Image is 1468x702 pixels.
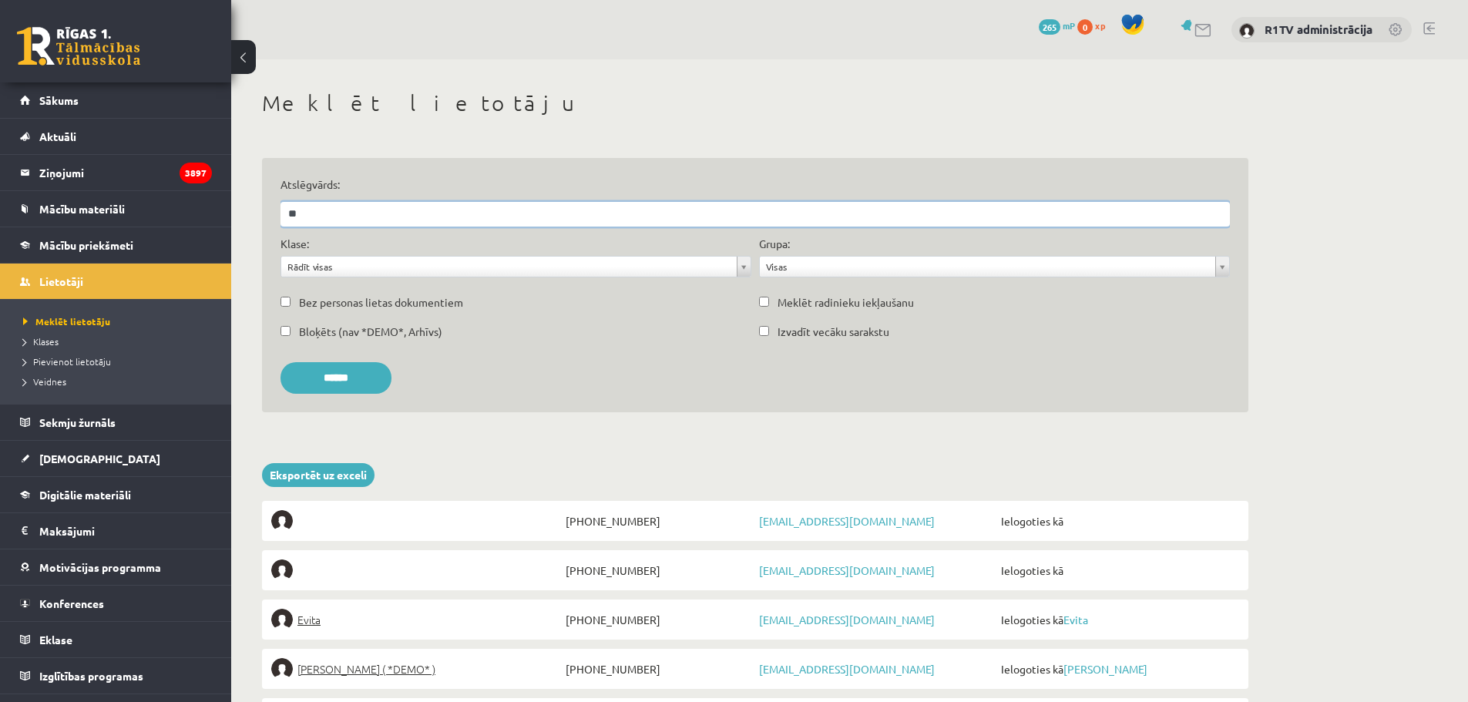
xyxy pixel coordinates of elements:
[759,662,935,676] a: [EMAIL_ADDRESS][DOMAIN_NAME]
[20,658,212,694] a: Izglītības programas
[1077,19,1113,32] a: 0 xp
[20,119,212,154] a: Aktuāli
[562,510,755,532] span: [PHONE_NUMBER]
[562,609,755,630] span: [PHONE_NUMBER]
[23,315,110,327] span: Meklēt lietotāju
[1039,19,1060,35] span: 265
[20,82,212,118] a: Sākums
[39,488,131,502] span: Digitālie materiāli
[562,559,755,581] span: [PHONE_NUMBER]
[20,191,212,227] a: Mācību materiāli
[1063,613,1088,626] a: Evita
[262,90,1248,116] h1: Meklēt lietotāju
[1095,19,1105,32] span: xp
[759,236,790,252] label: Grupa:
[299,294,463,311] label: Bez personas lietas dokumentiem
[20,622,212,657] a: Eklase
[23,314,216,328] a: Meklēt lietotāju
[778,324,889,340] label: Izvadīt vecāku sarakstu
[297,658,435,680] span: [PERSON_NAME] ( *DEMO* )
[20,264,212,299] a: Lietotāji
[20,227,212,263] a: Mācību priekšmeti
[23,354,216,368] a: Pievienot lietotāju
[562,658,755,680] span: [PHONE_NUMBER]
[1265,22,1372,37] a: R1TV administrācija
[997,510,1239,532] span: Ielogoties kā
[39,669,143,683] span: Izglītības programas
[23,334,216,348] a: Klases
[20,155,212,190] a: Ziņojumi3897
[271,658,562,680] a: [PERSON_NAME] ( *DEMO* )
[17,27,140,65] a: Rīgas 1. Tālmācības vidusskola
[39,596,104,610] span: Konferences
[297,609,321,630] span: Evita
[299,324,442,340] label: Bloķēts (nav *DEMO*, Arhīvs)
[39,202,125,216] span: Mācību materiāli
[271,658,293,680] img: Elīna Elizabete Ancveriņa
[759,563,935,577] a: [EMAIL_ADDRESS][DOMAIN_NAME]
[39,415,116,429] span: Sekmju žurnāls
[23,355,111,368] span: Pievienot lietotāju
[759,514,935,528] a: [EMAIL_ADDRESS][DOMAIN_NAME]
[271,609,562,630] a: Evita
[20,586,212,621] a: Konferences
[262,463,375,487] a: Eksportēt uz exceli
[39,274,83,288] span: Lietotāji
[39,238,133,252] span: Mācību priekšmeti
[39,560,161,574] span: Motivācijas programma
[997,609,1239,630] span: Ielogoties kā
[1239,23,1255,39] img: R1TV administrācija
[280,236,309,252] label: Klase:
[23,375,66,388] span: Veidnes
[1063,19,1075,32] span: mP
[39,129,76,143] span: Aktuāli
[39,93,79,107] span: Sākums
[20,549,212,585] a: Motivācijas programma
[1063,662,1147,676] a: [PERSON_NAME]
[20,405,212,440] a: Sekmju žurnāls
[766,257,1209,277] span: Visas
[39,452,160,465] span: [DEMOGRAPHIC_DATA]
[39,513,212,549] legend: Maksājumi
[20,477,212,512] a: Digitālie materiāli
[23,335,59,348] span: Klases
[759,613,935,626] a: [EMAIL_ADDRESS][DOMAIN_NAME]
[1039,19,1075,32] a: 265 mP
[23,375,216,388] a: Veidnes
[180,163,212,183] i: 3897
[281,257,751,277] a: Rādīt visas
[39,155,212,190] legend: Ziņojumi
[760,257,1229,277] a: Visas
[997,658,1239,680] span: Ielogoties kā
[1077,19,1093,35] span: 0
[280,176,1230,193] label: Atslēgvārds:
[20,513,212,549] a: Maksājumi
[778,294,914,311] label: Meklēt radinieku iekļaušanu
[287,257,731,277] span: Rādīt visas
[20,441,212,476] a: [DEMOGRAPHIC_DATA]
[39,633,72,647] span: Eklase
[271,609,293,630] img: Evita
[997,559,1239,581] span: Ielogoties kā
